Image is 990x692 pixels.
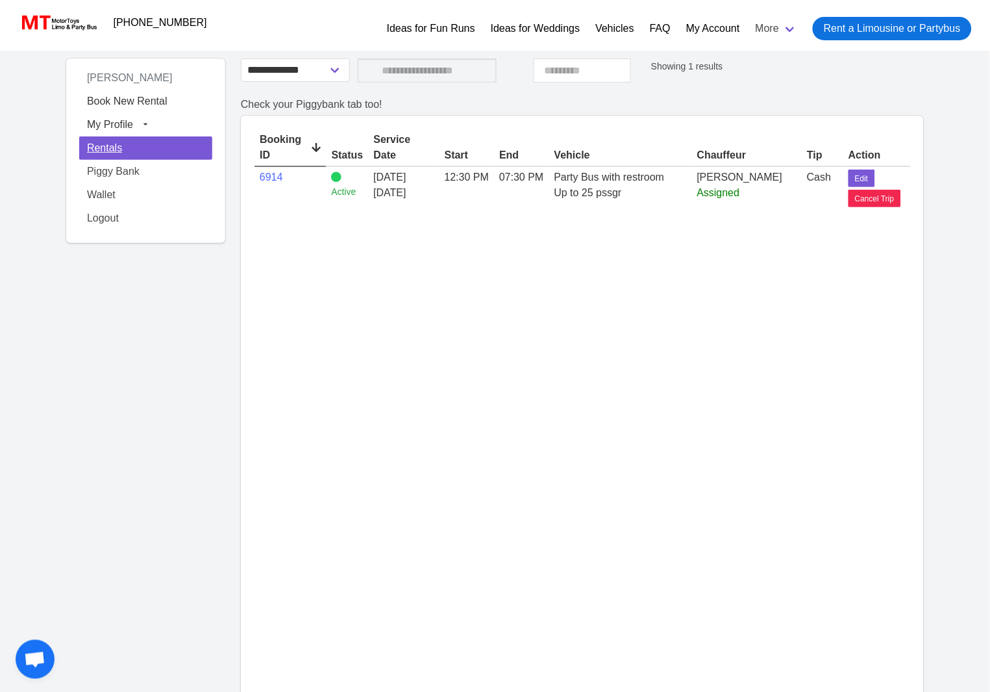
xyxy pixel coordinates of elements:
[79,183,212,207] a: Wallet
[260,172,283,183] a: 6914
[748,12,805,45] a: More
[373,172,406,183] span: [DATE]
[499,172,543,183] span: 07:30 PM
[499,147,543,163] div: End
[331,185,363,199] small: Active
[697,172,783,183] span: [PERSON_NAME]
[260,132,321,163] div: Booking ID
[855,173,869,185] span: Edit
[686,21,740,36] a: My Account
[848,170,875,187] button: Edit
[16,640,55,679] div: Open chat
[79,136,212,160] a: Rentals
[79,160,212,183] a: Piggy Bank
[855,193,895,205] span: Cancel Trip
[106,10,215,36] a: [PHONE_NUMBER]
[813,17,972,40] a: Rent a Limousine or Partybus
[650,21,671,36] a: FAQ
[241,98,924,110] h2: Check your Piggybank tab too!
[79,113,212,136] button: My Profile
[79,90,212,113] a: Book New Rental
[491,21,580,36] a: Ideas for Weddings
[554,187,622,198] span: Up to 25 pssgr
[87,119,133,130] span: My Profile
[651,61,723,71] small: Showing 1 results
[697,147,797,163] div: Chauffeur
[445,172,489,183] span: 12:30 PM
[848,172,875,183] a: Edit
[595,21,634,36] a: Vehicles
[18,14,98,32] img: MotorToys Logo
[554,147,687,163] div: Vehicle
[848,147,910,163] div: Action
[807,172,831,183] span: Cash
[807,147,838,163] div: Tip
[554,172,665,183] span: Party Bus with restroom
[373,185,434,201] span: [DATE]
[848,190,901,207] button: Cancel Trip
[331,147,363,163] div: Status
[79,67,180,88] span: [PERSON_NAME]
[445,147,489,163] div: Start
[697,187,740,198] span: Assigned
[373,132,434,163] div: Service Date
[824,21,961,36] span: Rent a Limousine or Partybus
[79,207,212,230] a: Logout
[387,21,475,36] a: Ideas for Fun Runs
